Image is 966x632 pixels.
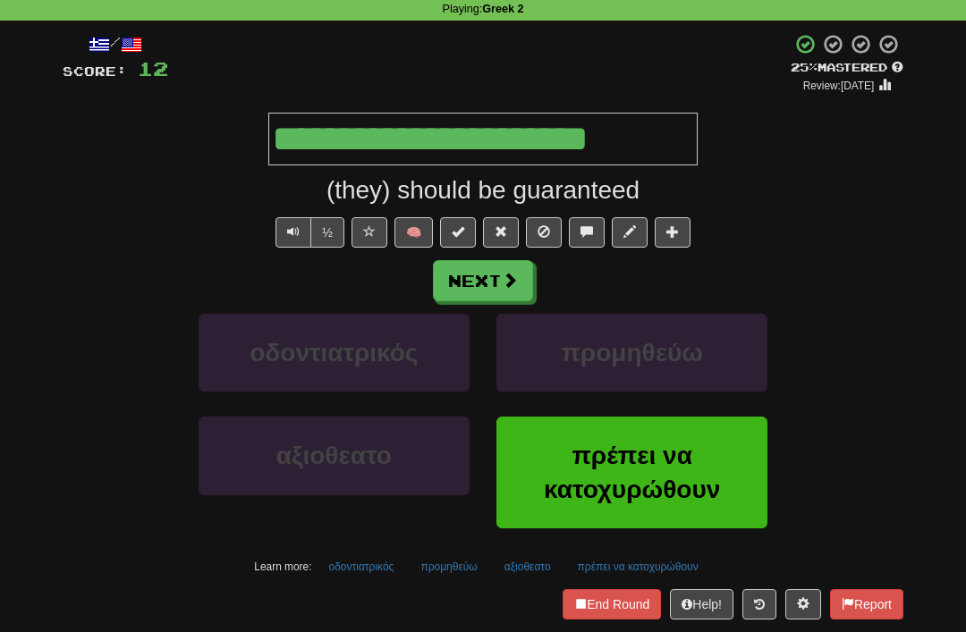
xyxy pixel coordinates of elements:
button: αξιοθεατο [199,417,470,494]
div: Mastered [791,60,903,76]
span: Score: [63,63,127,79]
button: πρέπει να κατοχυρώθουν [568,553,708,580]
button: Discuss sentence (alt+u) [569,217,605,248]
div: (they) should be guaranteed [63,173,903,208]
button: προμηθεύω [411,553,487,580]
button: αξιοθεατο [495,553,561,580]
button: Ignore sentence (alt+i) [526,217,562,248]
span: προμηθεύω [561,339,702,367]
button: 🧠 [394,217,433,248]
span: οδοντιατρικός [250,339,418,367]
button: Next [433,260,533,301]
span: 12 [138,57,168,80]
button: Add to collection (alt+a) [655,217,691,248]
button: πρέπει να κατοχυρώθουν [496,417,767,528]
button: Help! [670,589,733,619]
button: ½ [310,217,344,248]
button: End Round [563,589,661,619]
span: πρέπει να κατοχυρώθουν [544,442,720,502]
button: Favorite sentence (alt+f) [352,217,387,248]
button: Round history (alt+y) [742,589,776,619]
small: Review: [DATE] [803,80,875,92]
button: Set this sentence to 100% Mastered (alt+m) [440,217,476,248]
button: Edit sentence (alt+d) [612,217,648,248]
button: οδοντιατρικός [318,553,403,580]
span: αξιοθεατο [276,442,392,469]
button: προμηθεύω [496,314,767,392]
button: οδοντιατρικός [199,314,470,392]
span: 25 % [791,60,818,74]
div: Text-to-speech controls [272,217,344,248]
small: Learn more: [254,560,311,573]
button: Play sentence audio (ctl+space) [275,217,311,248]
button: Report [830,589,903,619]
strong: Greek 2 [482,3,523,15]
div: / [63,33,168,55]
button: Reset to 0% Mastered (alt+r) [483,217,519,248]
